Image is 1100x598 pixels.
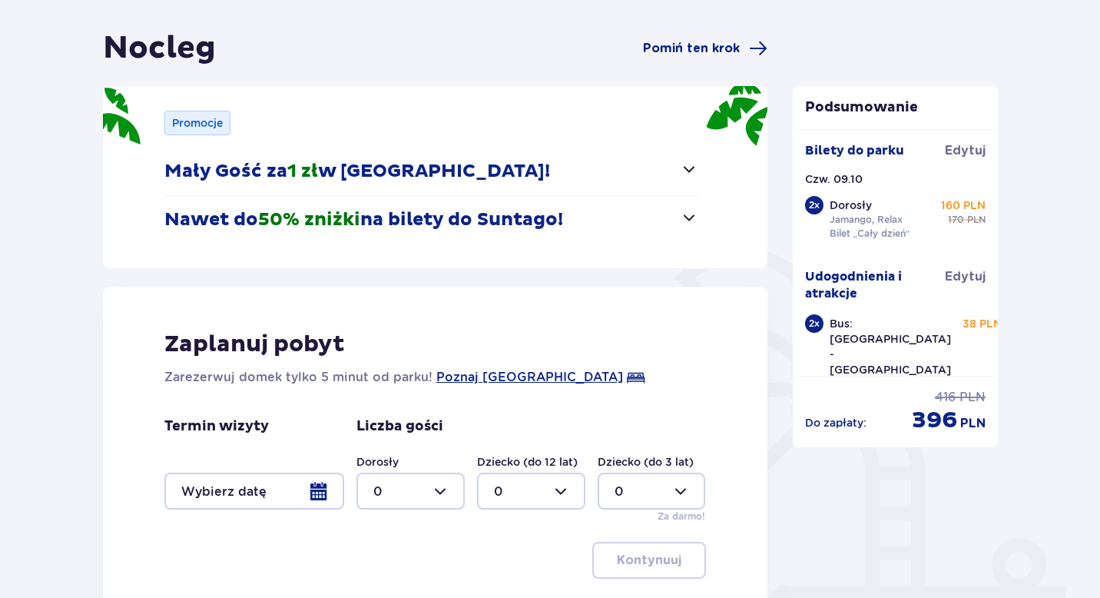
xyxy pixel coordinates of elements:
p: Czw. 09.10 [805,171,863,187]
p: Za darmo! [658,510,705,523]
span: Edytuj [945,268,986,285]
div: 2 x [805,196,823,214]
span: PLN [960,415,986,432]
p: 38 PLN [963,316,1002,331]
span: 1 zł [287,160,318,183]
p: Promocje [172,115,223,131]
div: 2 x [805,314,823,333]
p: Mały Gość za w [GEOGRAPHIC_DATA]! [164,160,550,183]
span: Edytuj [945,142,986,159]
p: Zaplanuj pobyt [164,330,345,359]
label: Dorosły [356,454,399,470]
p: 160 PLN [941,198,986,213]
span: PLN [959,389,986,406]
span: 50% zniżki [258,208,360,231]
p: Zarezerwuj domek tylko 5 minut od parku! [164,368,432,387]
p: Nawet do na bilety do Suntago! [164,208,563,231]
h1: Nocleg [103,29,216,68]
span: 416 [935,389,956,406]
a: Poznaj [GEOGRAPHIC_DATA] [436,368,623,387]
p: Podsumowanie [793,98,999,117]
p: Udogodnienia i atrakcje [805,268,946,302]
p: Termin wizyty [164,417,269,436]
p: Do zapłaty : [805,415,866,430]
p: Liczba gości [356,417,443,436]
p: Bilet „Cały dzień” [830,227,910,241]
span: 170 [948,213,964,227]
a: Pomiń ten krok [643,39,767,58]
button: Nawet do50% zniżkina bilety do Suntago! [164,196,698,244]
label: Dziecko (do 12 lat) [477,454,578,470]
p: Bilety do parku [805,142,904,159]
button: Mały Gość za1 złw [GEOGRAPHIC_DATA]! [164,148,698,195]
button: Kontynuuj [592,542,706,579]
span: PLN [967,213,986,227]
p: Dorosły [830,198,872,213]
p: Jamango, Relax [830,213,903,227]
span: Pomiń ten krok [643,40,740,57]
label: Dziecko (do 3 lat) [598,454,694,470]
p: Bus: [GEOGRAPHIC_DATA] - [GEOGRAPHIC_DATA] - [GEOGRAPHIC_DATA] [830,316,951,408]
p: Kontynuuj [617,552,681,569]
span: 396 [912,406,957,435]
